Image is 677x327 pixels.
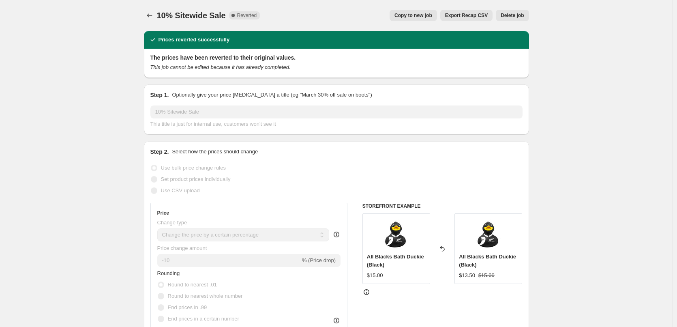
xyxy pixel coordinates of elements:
[161,187,200,194] span: Use CSV upload
[157,254,300,267] input: -15
[237,12,257,19] span: Reverted
[150,148,169,156] h2: Step 2.
[168,304,207,310] span: End prices in .99
[459,271,475,280] div: $13.50
[472,218,505,250] img: all-blacks-bath-duck-635169071150-7115_80x.jpg
[390,10,437,21] button: Copy to new job
[150,121,276,127] span: This title is just for internal use, customers won't see it
[459,254,516,268] span: All Blacks Bath Duckie (Black)
[172,148,258,156] p: Select how the prices should change
[478,271,495,280] strike: $15.00
[157,210,169,216] h3: Price
[172,91,372,99] p: Optionally give your price [MEDICAL_DATA] a title (eg "March 30% off sale on boots")
[161,165,226,171] span: Use bulk price change rules
[168,316,239,322] span: End prices in a certain number
[168,293,243,299] span: Round to nearest whole number
[168,282,217,288] span: Round to nearest .01
[445,12,488,19] span: Export Recap CSV
[362,203,523,209] h6: STOREFRONT EXAMPLE
[380,218,412,250] img: all-blacks-bath-duck-635169071150-7115_80x.jpg
[161,176,231,182] span: Set product prices individually
[496,10,529,21] button: Delete job
[394,12,432,19] span: Copy to new job
[150,64,291,70] i: This job cannot be edited because it has already completed.
[501,12,524,19] span: Delete job
[150,91,169,99] h2: Step 1.
[150,105,523,118] input: 30% off holiday sale
[157,11,226,20] span: 10% Sitewide Sale
[159,36,230,44] h2: Prices reverted successfully
[157,219,187,226] span: Change type
[157,245,207,251] span: Price change amount
[332,230,341,239] div: help
[367,271,383,280] div: $15.00
[150,54,523,62] h2: The prices have been reverted to their original values.
[367,254,424,268] span: All Blacks Bath Duckie (Black)
[144,10,155,21] button: Price change jobs
[302,257,336,263] span: % (Price drop)
[157,270,180,276] span: Rounding
[440,10,493,21] button: Export Recap CSV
